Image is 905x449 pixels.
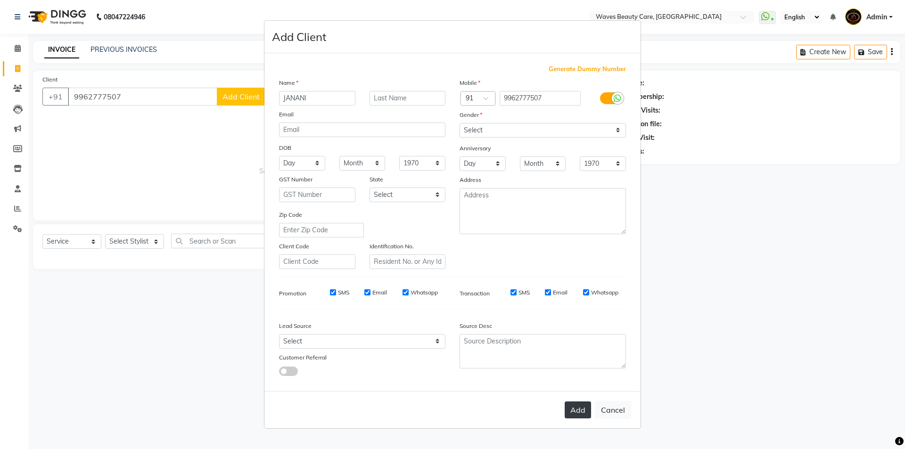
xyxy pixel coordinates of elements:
input: Email [279,122,445,137]
button: Cancel [595,401,631,419]
input: Client Code [279,254,355,269]
label: State [370,175,383,184]
label: Anniversary [460,144,491,153]
label: Email [279,110,294,119]
label: Name [279,79,298,87]
label: SMS [518,288,530,297]
label: Zip Code [279,211,302,219]
label: Whatsapp [591,288,618,297]
button: Add [565,401,591,418]
label: Source Desc [460,322,492,330]
label: Email [372,288,387,297]
label: Lead Source [279,322,312,330]
label: Promotion [279,289,306,298]
label: Transaction [460,289,490,298]
label: GST Number [279,175,313,184]
label: Mobile [460,79,480,87]
input: GST Number [279,188,355,202]
h4: Add Client [272,28,326,45]
label: Gender [460,111,482,119]
label: Whatsapp [411,288,438,297]
span: Generate Dummy Number [549,65,626,74]
label: SMS [338,288,349,297]
label: Identification No. [370,242,414,251]
input: First Name [279,91,355,106]
label: Email [553,288,568,297]
input: Mobile [500,91,581,106]
input: Resident No. or Any Id [370,254,446,269]
input: Last Name [370,91,446,106]
label: Customer Referral [279,353,327,362]
label: Address [460,176,481,184]
input: Enter Zip Code [279,223,364,237]
label: Client Code [279,242,309,251]
label: DOB [279,144,291,152]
